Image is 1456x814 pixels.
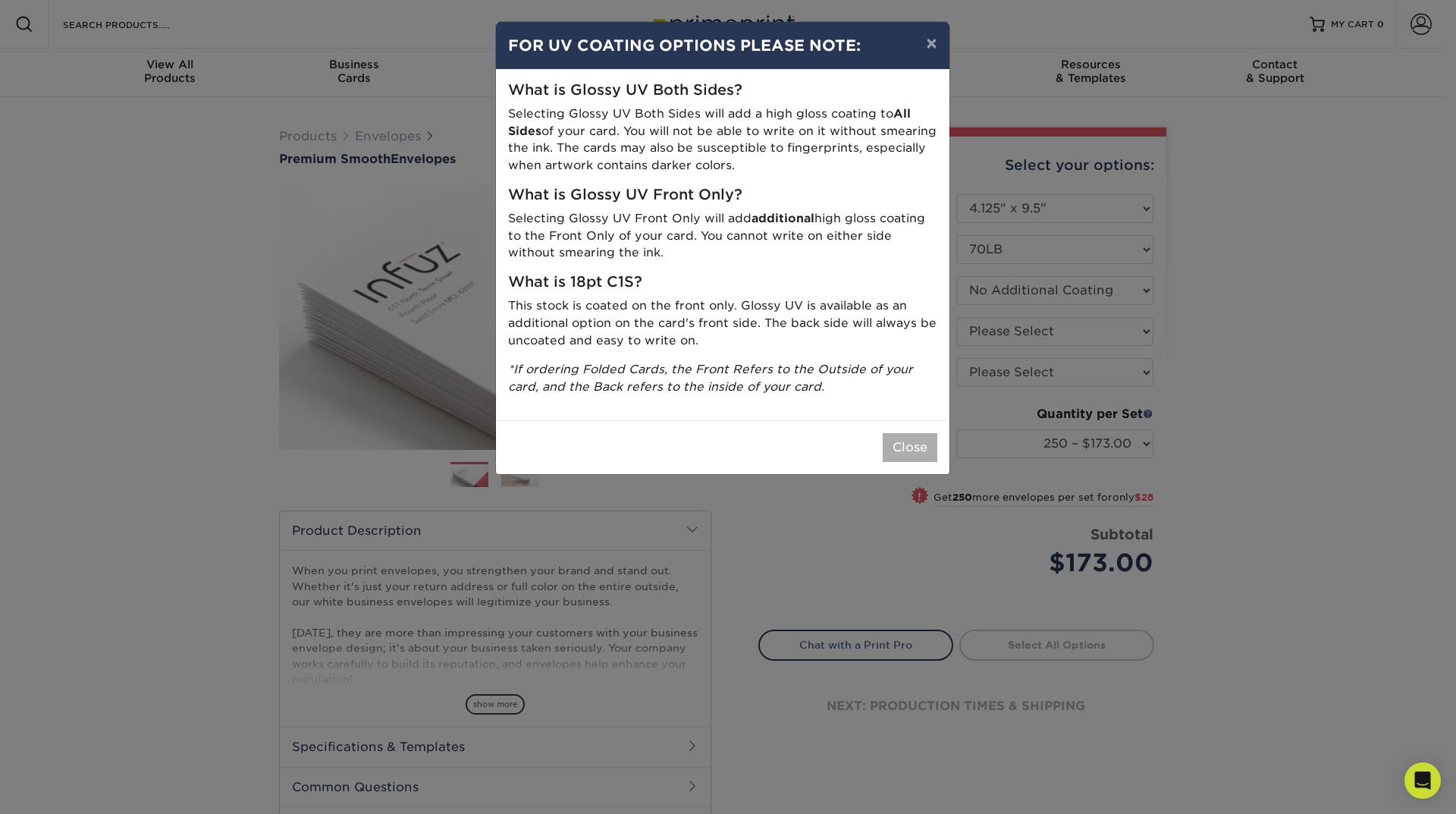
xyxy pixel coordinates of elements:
[508,105,937,174] p: Selecting Glossy UV Both Sides will add a high gloss coating to of your card. You will not be abl...
[508,297,937,349] p: This stock is coated on the front only. Glossy UV is available as an additional option on the car...
[508,34,937,57] h4: FOR UV COATING OPTIONS PLEASE NOTE:
[1404,762,1441,799] div: Open Intercom Messenger
[508,82,937,99] h5: What is Glossy UV Both Sides?
[752,211,814,225] strong: additional
[508,106,911,138] strong: All Sides
[508,187,937,204] h5: What is Glossy UV Front Only?
[883,433,937,462] button: Close
[508,210,937,262] p: Selecting Glossy UV Front Only will add high gloss coating to the Front Only of your card. You ca...
[508,362,913,394] i: *If ordering Folded Cards, the Front Refers to the Outside of your card, and the Back refers to t...
[508,274,937,291] h5: What is 18pt C1S?
[914,22,949,64] button: ×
